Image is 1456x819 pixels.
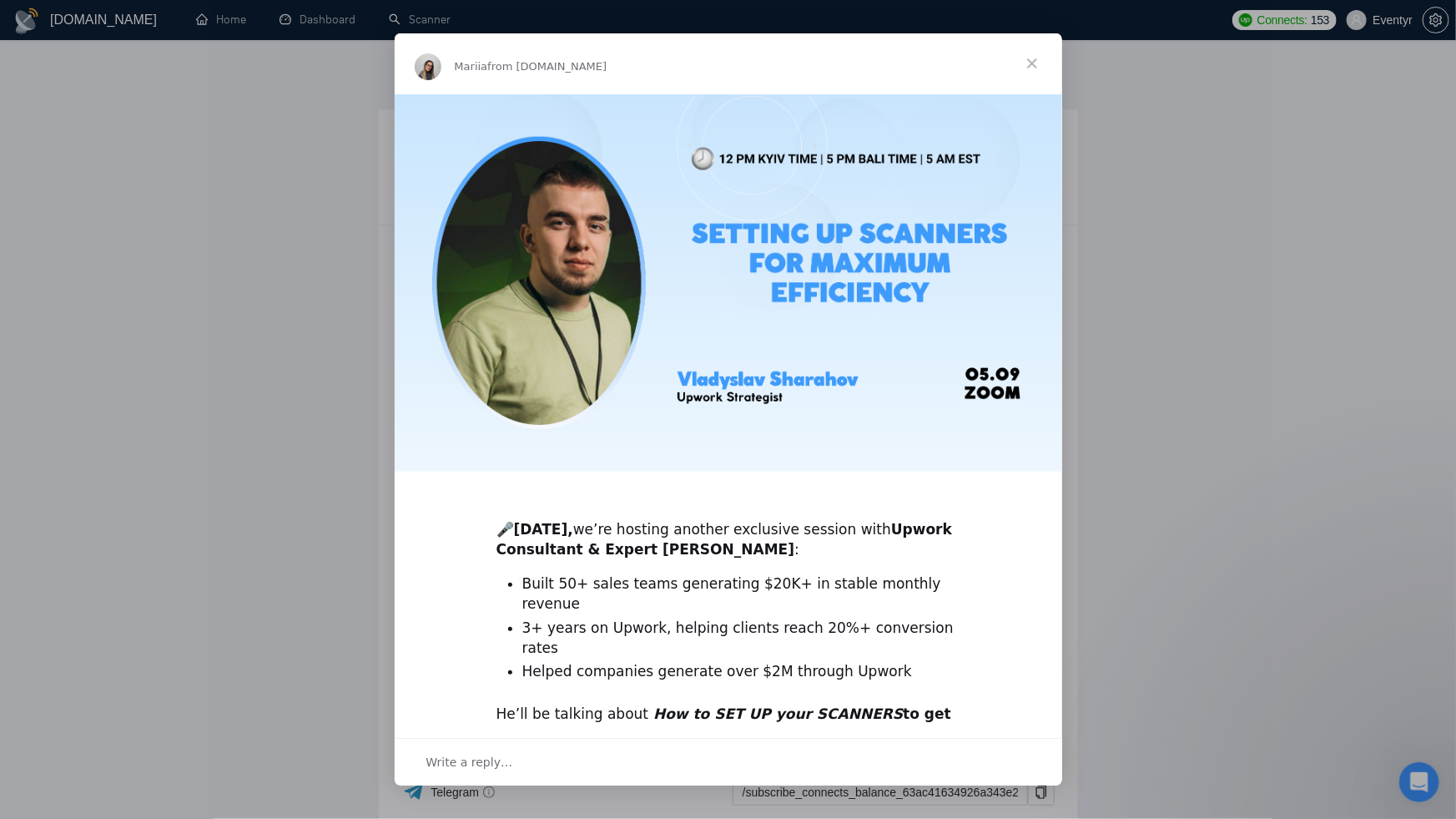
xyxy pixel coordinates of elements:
[496,500,960,559] div: 🎤 we’re hosting another exclusive session with :
[455,60,488,73] span: Mariia
[415,53,441,80] img: Profile image for Mariia
[426,751,513,773] span: Write a reply…
[395,738,1062,786] div: Open conversation and reply
[514,521,573,538] b: [DATE],
[487,60,607,73] span: from [DOMAIN_NAME]
[522,662,960,682] li: Helped companies generate over $2M through Upwork
[496,705,960,745] div: He’ll be talking about and find the best matches for you.
[1002,33,1062,94] span: Close
[496,705,951,742] b: to get the Maximum Value
[522,574,960,614] li: Built 50+ sales teams generating $20K+ in stable monthly revenue
[496,521,952,558] b: Upwork Consultant & Expert [PERSON_NAME]
[653,705,903,722] i: How to SET UP your SCANNERS
[522,619,960,659] li: 3+ years on Upwork, helping clients reach 20%+ conversion rates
